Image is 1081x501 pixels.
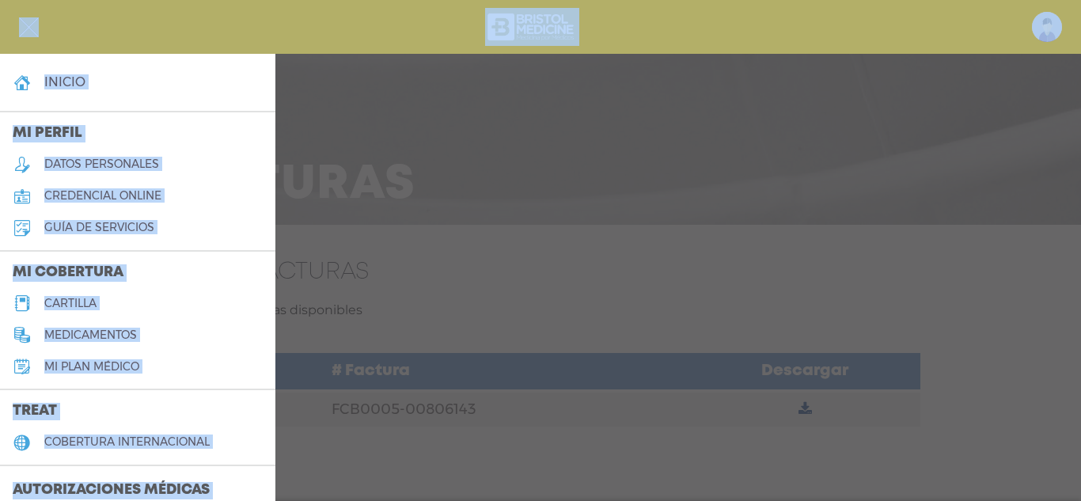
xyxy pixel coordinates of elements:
h5: guía de servicios [44,221,154,234]
h5: medicamentos [44,328,137,342]
img: bristol-medicine-blanco.png [485,8,579,46]
h5: datos personales [44,158,159,171]
h5: cobertura internacional [44,435,210,449]
h5: cartilla [44,297,97,310]
h5: credencial online [44,189,161,203]
h5: Mi plan médico [44,360,139,374]
h4: inicio [44,74,85,89]
img: profile-placeholder.svg [1032,12,1062,42]
img: Cober_menu-close-white.svg [19,17,39,37]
